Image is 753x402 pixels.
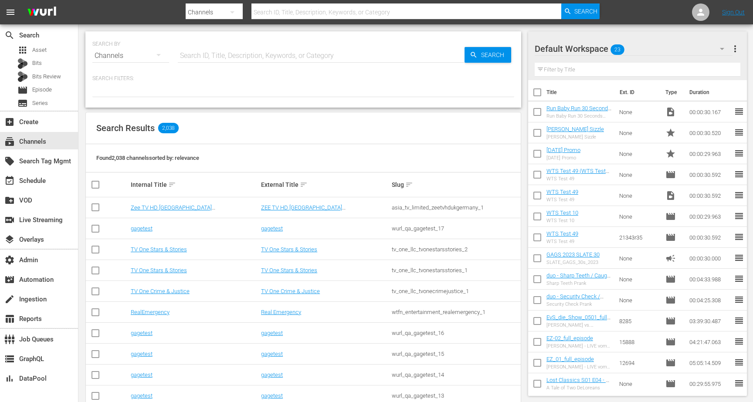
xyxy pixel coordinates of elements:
span: reorder [734,357,744,368]
a: ZEE TV HD [GEOGRAPHIC_DATA] ([GEOGRAPHIC_DATA]) [261,204,346,217]
span: menu [5,7,16,17]
p: Search Filters: [92,75,514,82]
div: Default Workspace [535,37,733,61]
div: [PERSON_NAME] Sizzle [546,134,604,140]
a: Zee TV HD [GEOGRAPHIC_DATA] ([GEOGRAPHIC_DATA]) [131,204,215,217]
a: TV One Stars & Stories [131,246,187,253]
td: None [616,206,662,227]
span: Search Tag Mgmt [4,156,15,166]
a: Real Emergency [261,309,301,315]
span: more_vert [730,44,740,54]
a: gagetest [131,225,153,232]
span: Schedule [4,176,15,186]
span: Found 2,038 channels sorted by: relevance [96,155,199,161]
span: Asset [17,45,28,55]
span: Episode [32,85,52,94]
span: reorder [734,106,744,117]
td: 05:05:14.509 [686,352,734,373]
td: None [616,185,662,206]
a: [DATE] Promo [546,147,580,153]
td: None [616,269,662,290]
a: Sign Out [722,9,745,16]
a: duo - Security Check / Broken Statue [546,293,604,306]
span: GraphQL [4,354,15,364]
span: 2,038 [158,123,179,133]
span: reorder [734,127,744,138]
a: EZ_01_full_episode [546,356,594,362]
td: 00:00:30.000 [686,248,734,269]
span: Overlays [4,234,15,245]
span: reorder [734,274,744,284]
button: Search [465,47,511,63]
a: EvS_die_Show_0501_full_episode [546,314,611,327]
th: Ext. ID [614,80,660,105]
div: SLATE_GAGS_30s_2023 [546,260,600,265]
td: None [616,101,662,122]
span: Video [665,107,676,117]
span: DataPool [4,373,15,384]
span: reorder [734,294,744,305]
a: EZ-02_full_episode [546,335,593,341]
span: reorder [734,232,744,242]
a: TV One Stars & Stories [261,246,317,253]
button: more_vert [730,38,740,59]
span: Ingestion [4,294,15,304]
span: Promo [665,128,676,138]
span: Episode [665,211,676,222]
div: Bits Review [17,71,28,82]
td: 00:00:30.167 [686,101,734,122]
td: 04:21:47.063 [686,331,734,352]
span: sort [300,181,308,189]
div: Slug [392,179,519,190]
a: gagetest [261,330,283,336]
td: None [616,290,662,311]
a: RealEmergency [131,309,170,315]
th: Duration [684,80,736,105]
td: 00:00:30.520 [686,122,734,143]
span: Ad [665,253,676,263]
span: Reports [4,314,15,324]
span: Episode [665,274,676,284]
div: [PERSON_NAME] vs. [PERSON_NAME] - Die Liveshow [546,322,613,328]
div: WTS Test 49 [546,239,578,244]
div: tv_one_llc_tvonecrimejustice_1 [392,288,519,294]
span: Search [478,47,511,63]
a: gagetest [131,351,153,357]
td: None [616,143,662,164]
div: wurl_qa_gagetest_17 [392,225,519,232]
span: Bits [32,59,42,68]
div: A Tale of Two DeLoreans [546,385,613,391]
img: ans4CAIJ8jUAAAAAAAAAAAAAAAAAAAAAAAAgQb4GAAAAAAAAAAAAAAAAAAAAAAAAJMjXAAAAAAAAAAAAAAAAAAAAAAAAgAT5G... [21,2,63,23]
span: Series [17,98,28,108]
td: 8285 [616,311,662,331]
span: reorder [734,169,744,179]
a: gagetest [261,372,283,378]
td: 21343r35 [616,227,662,248]
div: WTS Test 49 [546,176,613,182]
span: Search [574,3,597,19]
a: gagetest [131,330,153,336]
a: WTS Test 49 [546,230,578,237]
span: Episode [665,378,676,389]
span: Admin [4,255,15,265]
span: Search Results [96,123,155,133]
span: reorder [734,190,744,200]
td: 00:00:29.963 [686,206,734,227]
a: WTS Test 10 [546,209,578,216]
a: TV One Crime & Justice [261,288,320,294]
div: [PERSON_NAME] - LIVE vom [DATE] [546,364,613,370]
td: 15888 [616,331,662,352]
span: Automation [4,274,15,285]
span: Asset [32,46,47,54]
span: Create [4,117,15,127]
div: Channels [92,44,169,68]
span: Video [665,190,676,201]
span: Episode [665,316,676,326]
div: wtfn_entertainment_realemergency_1 [392,309,519,315]
span: Episode [665,169,676,180]
span: reorder [734,148,744,159]
a: TV One Stars & Stories [131,267,187,274]
span: sort [168,181,176,189]
div: wurl_qa_gagetest_13 [392,392,519,399]
div: tv_one_llc_tvonestarsstories_2 [392,246,519,253]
